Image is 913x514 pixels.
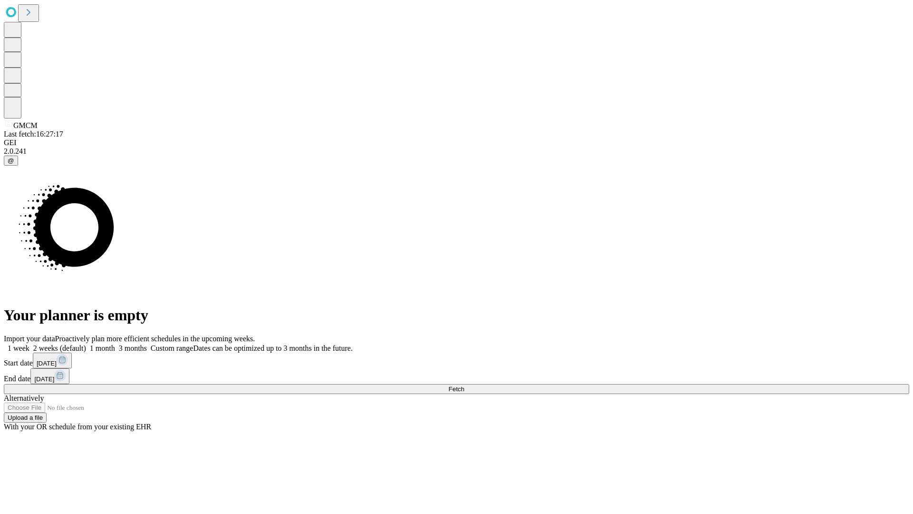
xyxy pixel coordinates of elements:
[4,306,909,324] h1: Your planner is empty
[4,413,47,423] button: Upload a file
[33,344,86,352] span: 2 weeks (default)
[34,376,54,383] span: [DATE]
[4,423,151,431] span: With your OR schedule from your existing EHR
[4,368,909,384] div: End date
[4,335,55,343] span: Import your data
[448,385,464,393] span: Fetch
[4,353,909,368] div: Start date
[193,344,352,352] span: Dates can be optimized up to 3 months in the future.
[119,344,147,352] span: 3 months
[4,147,909,156] div: 2.0.241
[4,130,63,138] span: Last fetch: 16:27:17
[4,156,18,166] button: @
[8,157,14,164] span: @
[8,344,29,352] span: 1 week
[4,394,44,402] span: Alternatively
[4,384,909,394] button: Fetch
[37,360,57,367] span: [DATE]
[90,344,115,352] span: 1 month
[33,353,72,368] button: [DATE]
[151,344,193,352] span: Custom range
[4,138,909,147] div: GEI
[13,121,38,129] span: GMCM
[30,368,69,384] button: [DATE]
[55,335,255,343] span: Proactively plan more efficient schedules in the upcoming weeks.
